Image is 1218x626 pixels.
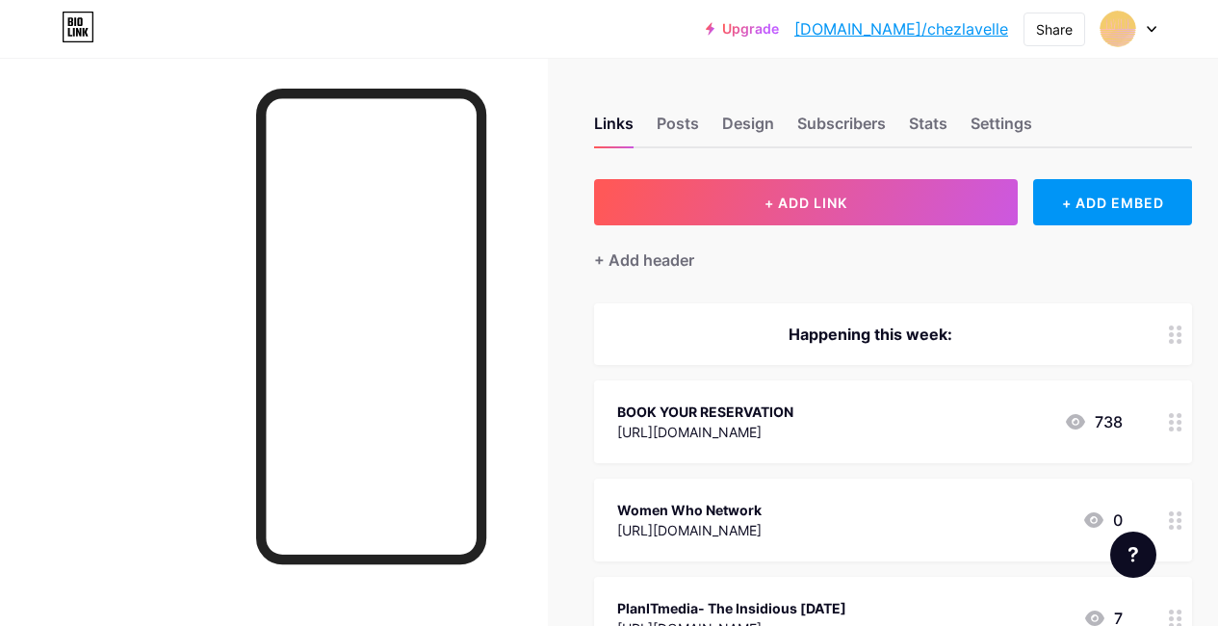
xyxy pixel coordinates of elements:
div: Subscribers [797,112,886,146]
div: 738 [1064,410,1123,433]
div: [URL][DOMAIN_NAME] [617,520,762,540]
div: [URL][DOMAIN_NAME] [617,422,793,442]
div: 0 [1082,509,1123,532]
div: Women Who Network [617,500,762,520]
div: Design [722,112,774,146]
div: Links [594,112,634,146]
div: BOOK YOUR RESERVATION [617,402,793,422]
div: Posts [657,112,699,146]
button: + ADD LINK [594,179,1018,225]
div: Stats [909,112,947,146]
div: Happening this week: [617,323,1123,346]
div: PlanITmedia- The Insidious [DATE] [617,598,846,618]
a: Upgrade [706,21,779,37]
div: Share [1036,19,1073,39]
img: chezlavelle [1100,11,1136,47]
div: Settings [971,112,1032,146]
div: + ADD EMBED [1033,179,1192,225]
span: + ADD LINK [764,195,847,211]
div: + Add header [594,248,694,272]
a: [DOMAIN_NAME]/chezlavelle [794,17,1008,40]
